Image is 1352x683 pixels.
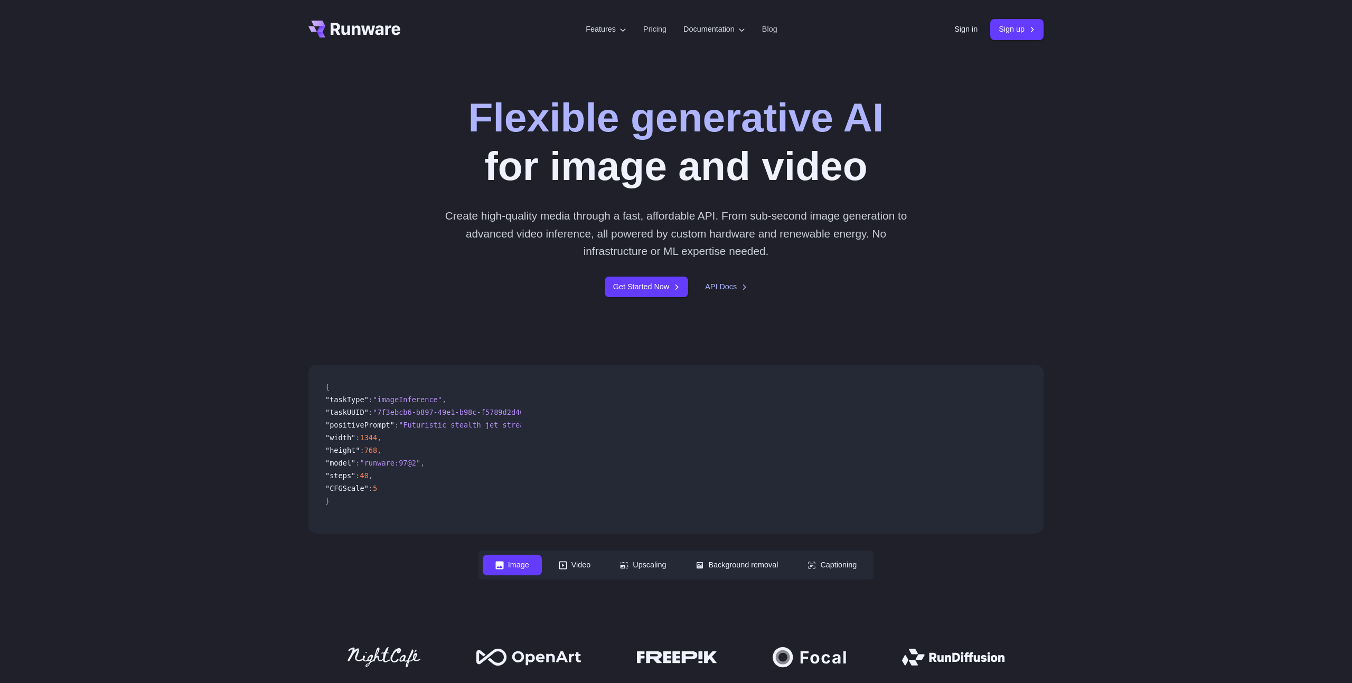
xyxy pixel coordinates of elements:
[325,383,330,391] span: {
[325,497,330,505] span: }
[377,446,381,454] span: ,
[360,459,420,467] span: "runware:97@2"
[605,277,688,297] a: Get Started Now
[468,94,884,140] strong: Flexible generative AI
[369,395,373,404] span: :
[325,433,355,442] span: "width"
[369,484,373,492] span: :
[420,459,425,467] span: ,
[399,421,792,429] span: "Futuristic stealth jet streaking through a neon-lit cityscape with glowing purple exhaust"
[355,471,360,480] span: :
[325,484,369,492] span: "CFGScale"
[762,23,777,35] a: Blog
[441,207,912,260] p: Create high-quality media through a fast, affordable API. From sub-second image generation to adv...
[355,459,360,467] span: :
[325,408,369,416] span: "taskUUID"
[586,23,626,35] label: Features
[683,23,745,35] label: Documentation
[795,555,869,575] button: Captioning
[546,555,604,575] button: Video
[355,433,360,442] span: :
[325,446,360,454] span: "height"
[705,281,747,293] a: API Docs
[325,421,395,429] span: "positivePrompt"
[373,395,442,404] span: "imageInference"
[308,21,400,37] a: Go to /
[643,23,666,35] a: Pricing
[360,446,364,454] span: :
[373,408,537,416] span: "7f3ebcb6-b897-49e1-b98c-f5789d2d40d7"
[369,408,373,416] span: :
[483,555,542,575] button: Image
[360,433,377,442] span: 1344
[325,471,355,480] span: "steps"
[325,395,369,404] span: "taskType"
[683,555,791,575] button: Background removal
[468,93,884,190] h1: for image and video
[360,471,368,480] span: 40
[325,459,355,467] span: "model"
[377,433,381,442] span: ,
[395,421,399,429] span: :
[364,446,378,454] span: 768
[442,395,446,404] span: ,
[607,555,679,575] button: Upscaling
[990,19,1044,40] a: Sign up
[954,23,978,35] a: Sign in
[373,484,377,492] span: 5
[369,471,373,480] span: ,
